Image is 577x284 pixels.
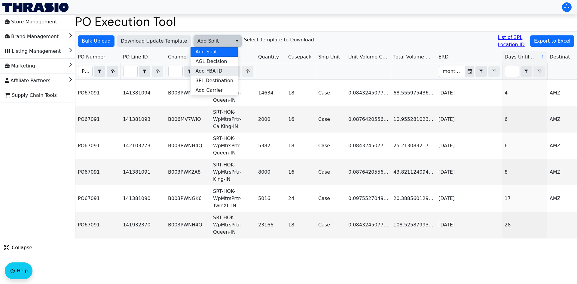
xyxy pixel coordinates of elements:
span: Add FBA ID [195,67,222,75]
td: 4 [502,80,547,106]
td: [DATE] [436,212,502,238]
td: 141381091 [121,159,166,185]
th: Filter [502,63,547,80]
button: Export to Excel [530,35,574,47]
button: Toggle calendar [465,66,474,77]
span: Ship Unit [318,53,340,61]
button: Clear [107,66,118,77]
td: 5382 [256,133,286,159]
td: 141932370 [121,212,166,238]
td: 0.08432450778522778 [346,133,391,159]
th: Filter [166,63,211,80]
td: 141381093 [121,106,166,133]
td: B003PWNH4Q [166,133,211,159]
td: 5016 [256,185,286,212]
td: 16 [286,106,316,133]
span: PO Number [78,53,105,61]
td: PO67091 [75,106,121,133]
td: PO67091 [75,212,121,238]
td: PO67091 [75,133,121,159]
td: 108.52587993466328 [391,212,436,238]
span: Brand Management [5,32,59,41]
td: 25.213083217143993 [391,133,436,159]
a: List of 3PL Location ID [498,34,528,48]
td: 0.08764205565128005 [346,159,391,185]
span: Choose Operator [184,66,195,77]
td: 0.09755270497265145 [346,185,391,212]
span: Choose Operator [475,66,487,77]
span: Supply Chain Tools [5,91,57,100]
td: 2000 [256,106,286,133]
span: Unit Volume CBM [348,53,389,61]
span: Store Management [5,17,57,27]
td: 18 [286,80,316,106]
span: ERD [438,53,449,61]
span: Collapse [4,244,32,251]
td: 0.08432450778522778 [346,212,391,238]
td: [DATE] [436,185,502,212]
td: 8 [502,159,547,185]
td: 20.388560129891687 [391,185,436,212]
td: 23166 [256,212,286,238]
span: PO Line ID [123,53,148,61]
td: 68.55597543658216 [391,80,436,106]
td: 43.8211240940748 [391,159,436,185]
button: Download Update Template [117,35,191,47]
td: Case [316,185,346,212]
span: Bulk Upload [82,37,111,45]
span: Add Split [197,37,229,45]
td: 28 [502,212,547,238]
td: B006MV7WIO [166,106,211,133]
td: Case [316,80,346,106]
td: 141381094 [121,80,166,106]
button: select [476,66,487,77]
input: Filter [124,66,137,77]
span: 3PL Destination [195,77,233,84]
td: B003PWK2A8 [166,159,211,185]
td: PO67091 [75,185,121,212]
button: Bulk Upload [78,35,114,47]
td: [DATE] [436,159,502,185]
td: [DATE] [436,133,502,159]
span: Choose Operator [139,66,150,77]
span: Listing Management [5,46,61,56]
td: 8000 [256,159,286,185]
td: 141381090 [121,185,166,212]
td: B003PWNH4Q [166,80,211,106]
td: 18 [286,212,316,238]
button: select [94,66,105,77]
span: Add Split [195,48,217,55]
span: Choose Operator [94,66,105,77]
span: Marketing [5,61,35,71]
a: Thrasio Logo [2,3,69,12]
h1: PO Execution Tool [75,14,577,29]
td: SRT-HOK-WpMtrsPrtr-Queen-IN [211,133,256,159]
th: Filter [75,63,121,80]
td: 17 [502,185,547,212]
td: SRT-HOK-WpMtrsPrtr-Queen-IN [211,212,256,238]
td: Case [316,212,346,238]
td: B003PWNH4Q [166,212,211,238]
button: select [139,66,150,77]
button: select [184,66,195,77]
td: PO67091 [75,159,121,185]
td: 0.08764205565128005 [346,106,391,133]
td: 0.08432450778522778 [346,80,391,106]
input: Filter [505,66,519,77]
td: 10.9552810235187 [391,106,436,133]
span: Quantity [258,53,279,61]
span: Export to Excel [534,37,570,45]
td: [DATE] [436,106,502,133]
td: 24 [286,185,316,212]
td: 14634 [256,80,286,106]
td: SRT-HOK-WpMtrsPrtr-TwinXL-IN [211,185,256,212]
button: select [521,66,532,77]
td: 6 [502,106,547,133]
td: SRT-HOK-WpMtrsPrtr-King-IN [211,159,256,185]
button: Help floatingactionbutton [5,262,32,279]
td: 16 [286,159,316,185]
span: Days Until ERD [505,53,536,61]
td: 142103273 [121,133,166,159]
span: AGL Decision [195,58,227,65]
span: Download Update Template [121,37,187,45]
